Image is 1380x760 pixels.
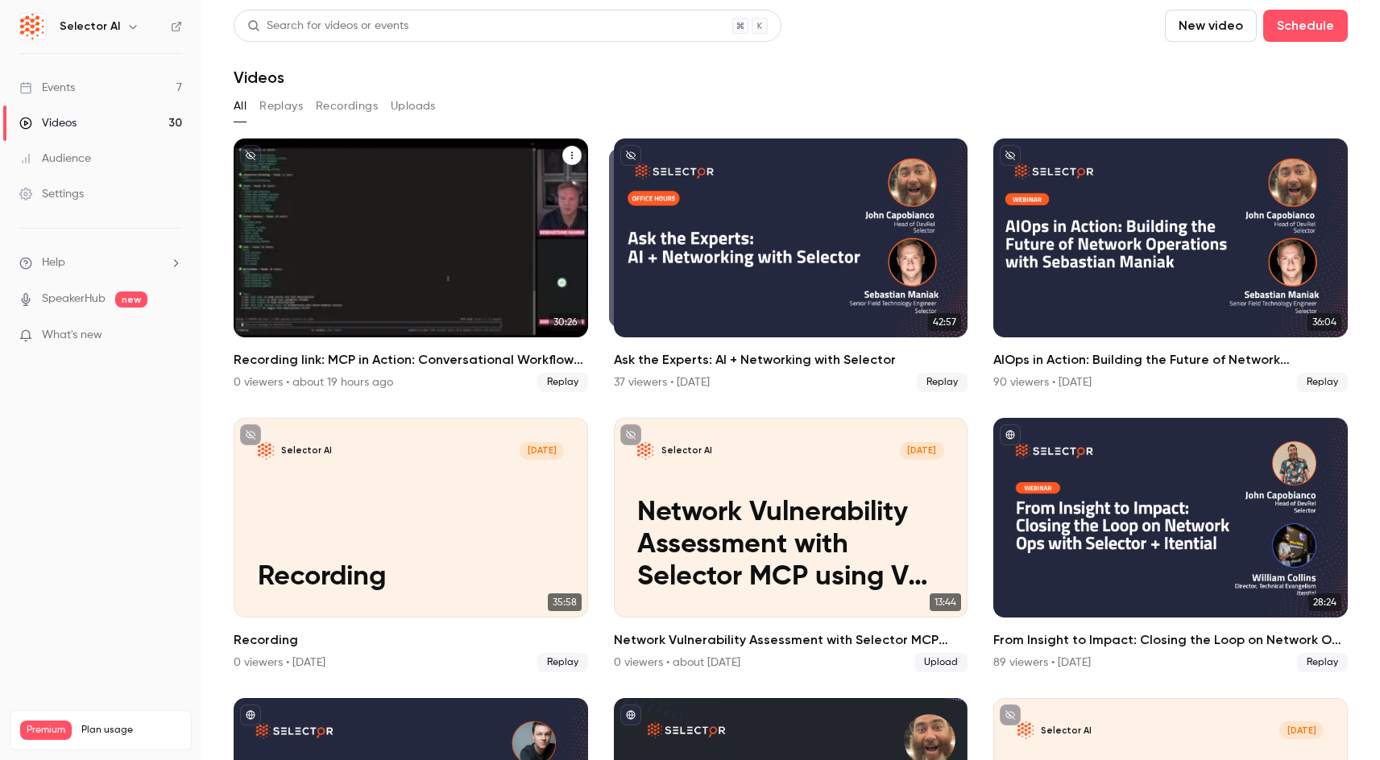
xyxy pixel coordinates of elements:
button: unpublished [1000,704,1021,725]
img: Recording [258,442,276,460]
p: Selector AI [1041,725,1092,737]
div: 0 viewers • [DATE] [234,655,325,671]
span: 42:57 [928,313,961,331]
button: published [240,704,261,725]
h2: Recording link: MCP in Action: Conversational Workflows for the AI-Native Enterprise [234,350,588,370]
button: published [620,704,641,725]
div: 89 viewers • [DATE] [993,655,1091,671]
button: unpublished [620,145,641,166]
span: 13:44 [930,593,961,611]
p: Selector AI [281,444,332,456]
img: Selector AI [20,14,46,39]
span: Plan usage [81,724,181,737]
button: Schedule [1263,10,1348,42]
button: unpublished [620,424,641,445]
li: Recording [234,418,588,671]
button: Recordings [316,93,378,119]
div: 90 viewers • [DATE] [993,374,1092,390]
span: What's new [42,327,102,344]
p: Selector AI [661,444,712,456]
h2: Ask the Experts: AI + Networking with Selector [614,350,968,370]
h1: Videos [234,68,284,87]
span: [DATE] [520,442,564,460]
button: Replays [259,93,303,119]
button: unpublished [240,145,261,166]
button: New video [1165,10,1257,42]
span: [DATE] [900,442,944,460]
button: All [234,93,247,119]
section: Videos [234,10,1348,750]
span: 36:04 [1307,313,1341,331]
button: Uploads [391,93,436,119]
span: Replay [537,373,588,392]
span: Replay [537,653,588,672]
div: 37 viewers • [DATE] [614,374,710,390]
li: From Insight to Impact: Closing the Loop on Network Ops with Selector + Itential [993,418,1348,671]
span: new [115,291,147,308]
div: 0 viewers • about [DATE] [614,655,740,671]
span: Upload [914,653,968,672]
li: Recording link: MCP in Action: Conversational Workflows for the AI-Native Enterprise [234,138,588,392]
h6: Selector AI [60,19,120,35]
a: 30:26Recording link: MCP in Action: Conversational Workflows for the AI-Native Enterprise0 viewer... [234,138,588,392]
li: help-dropdown-opener [19,254,182,271]
div: Settings [19,186,84,202]
h2: AIOps in Action: Building the Future of Network Operations with [PERSON_NAME] [993,350,1348,370]
div: Search for videos or events [247,18,408,35]
img: 2025-04-10 13-03-35 [1017,721,1035,739]
span: Premium [20,721,72,740]
a: Network Vulnerability Assessment with Selector MCP using VS CodeSelector AI[DATE]Network Vulnerab... [614,418,968,671]
span: 35:58 [548,593,582,611]
img: Network Vulnerability Assessment with Selector MCP using VS Code [637,442,655,460]
span: Replay [1297,653,1348,672]
button: unpublished [1000,145,1021,166]
div: 0 viewers • about 19 hours ago [234,374,393,390]
span: Help [42,254,65,271]
h2: From Insight to Impact: Closing the Loop on Network Ops with Selector + Itential [993,630,1348,650]
div: Audience [19,151,91,167]
span: 30:26 [549,313,582,331]
h2: Network Vulnerability Assessment with Selector MCP using VS Code [614,630,968,650]
div: Events [19,80,75,96]
li: Ask the Experts: AI + Networking with Selector [614,138,968,392]
p: Network Vulnerability Assessment with Selector MCP using VS Code [637,497,943,593]
div: Videos [19,115,77,131]
iframe: Noticeable Trigger [163,328,182,343]
span: 28:24 [1308,593,1341,611]
h2: Recording [234,630,588,650]
li: AIOps in Action: Building the Future of Network Operations with Sebastian Maniak [993,138,1348,392]
a: SpeakerHub [42,291,106,308]
p: Recording [258,561,564,593]
span: Replay [917,373,968,392]
li: Network Vulnerability Assessment with Selector MCP using VS Code [614,418,968,671]
a: 36:04AIOps in Action: Building the Future of Network Operations with [PERSON_NAME]90 viewers • [D... [993,138,1348,392]
span: Replay [1297,373,1348,392]
button: unpublished [240,424,261,445]
a: 28:24From Insight to Impact: Closing the Loop on Network Ops with Selector + Itential89 viewers •... [993,418,1348,671]
span: [DATE] [1279,721,1324,739]
a: 42:5742:57Ask the Experts: AI + Networking with Selector37 viewers • [DATE]Replay [614,138,968,392]
button: published [1000,424,1021,445]
a: RecordingSelector AI[DATE]Recording35:58Recording0 viewers • [DATE]Replay [234,418,588,671]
